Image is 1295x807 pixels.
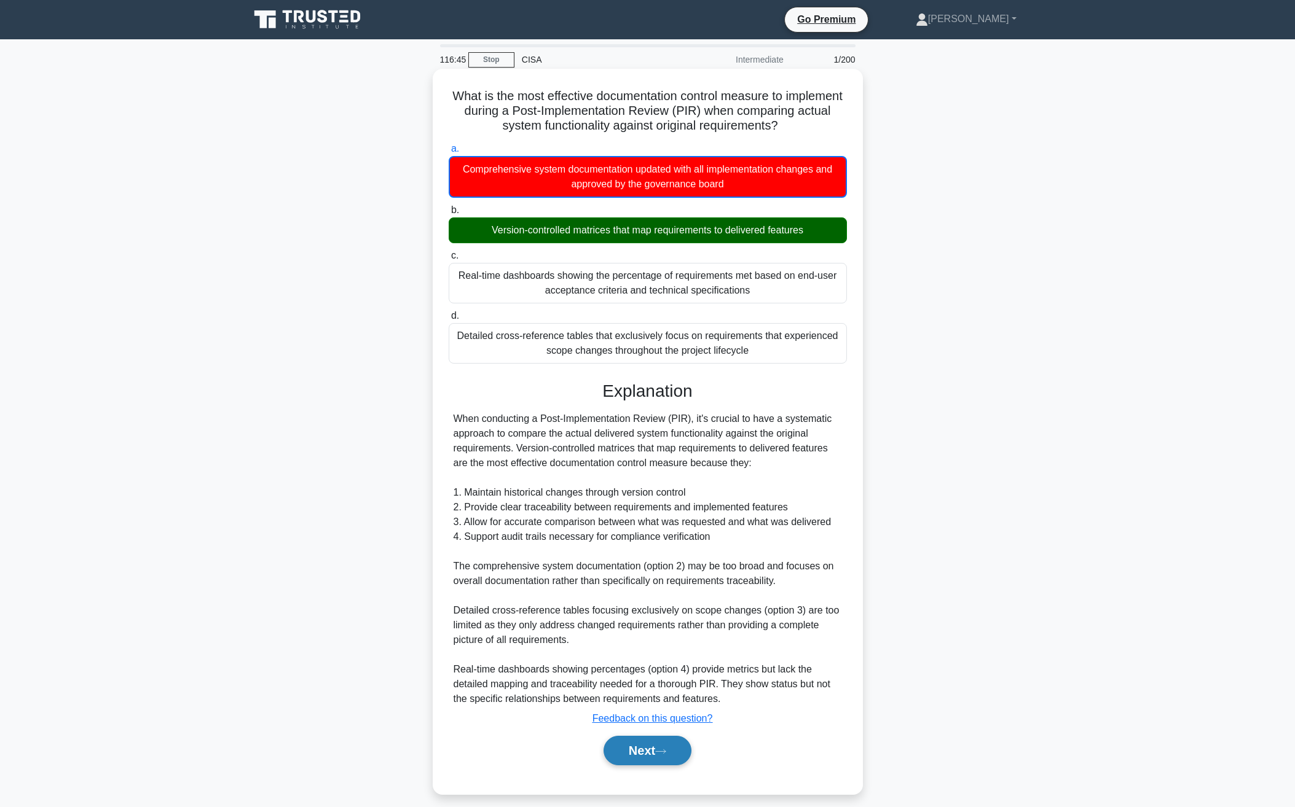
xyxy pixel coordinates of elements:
[433,47,468,72] div: 116:45
[604,736,691,765] button: Next
[592,713,713,723] a: Feedback on this question?
[454,411,842,706] div: When conducting a Post-Implementation Review (PIR), it's crucial to have a systematic approach to...
[451,250,459,260] span: c.
[449,323,847,364] div: Detailed cross-reference tables that exclusively focus on requirements that experienced scope cha...
[790,12,863,27] a: Go Premium
[456,381,840,402] h3: Explanation
[468,52,514,68] a: Stop
[451,143,459,154] span: a.
[451,205,459,215] span: b.
[886,7,1046,31] a: [PERSON_NAME]
[451,310,459,321] span: d.
[791,47,863,72] div: 1/200
[449,217,847,243] div: Version-controlled matrices that map requirements to delivered features
[447,88,848,134] h5: What is the most effective documentation control measure to implement during a Post-Implementatio...
[449,156,847,198] div: Comprehensive system documentation updated with all implementation changes and approved by the go...
[514,47,683,72] div: CISA
[683,47,791,72] div: Intermediate
[449,263,847,303] div: Real-time dashboards showing the percentage of requirements met based on end-user acceptance crit...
